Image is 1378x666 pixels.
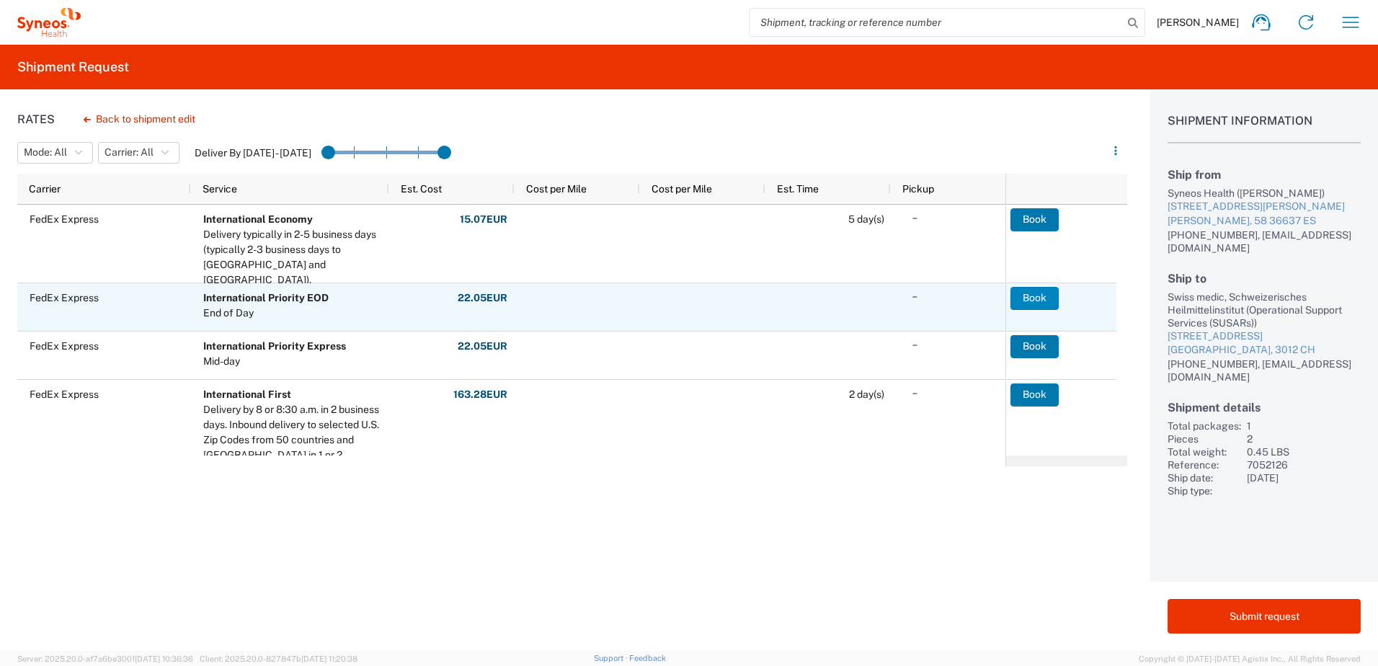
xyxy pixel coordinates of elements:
[848,213,884,225] span: 5 day(s)
[17,58,129,76] h2: Shipment Request
[72,107,207,132] button: Back to shipment edit
[1168,599,1361,634] button: Submit request
[1168,445,1241,458] div: Total weight:
[195,146,311,159] label: Deliver By [DATE] - [DATE]
[453,383,508,407] button: 163.28EUR
[1168,214,1361,228] div: [PERSON_NAME], 58 36637 ES
[135,654,193,663] span: [DATE] 10:36:36
[1168,419,1241,432] div: Total packages:
[1168,200,1361,228] a: [STREET_ADDRESS][PERSON_NAME][PERSON_NAME], 58 36637 ES
[750,9,1123,36] input: Shipment, tracking or reference number
[526,183,587,195] span: Cost per Mile
[1247,445,1361,458] div: 0.45 LBS
[1168,200,1361,214] div: [STREET_ADDRESS][PERSON_NAME]
[902,183,934,195] span: Pickup
[1168,358,1361,383] div: [PHONE_NUMBER], [EMAIL_ADDRESS][DOMAIN_NAME]
[203,213,313,225] b: International Economy
[30,213,99,225] span: FedEx Express
[1168,432,1241,445] div: Pieces
[1168,114,1361,143] h1: Shipment Information
[301,654,357,663] span: [DATE] 11:20:38
[1010,287,1059,310] button: Book
[460,213,507,226] strong: 15.07 EUR
[401,183,442,195] span: Est. Cost
[203,292,329,303] b: International Priority EOD
[203,306,329,321] div: End of Day
[652,183,712,195] span: Cost per Mile
[1247,458,1361,471] div: 7052126
[203,402,383,478] div: Delivery by 8 or 8:30 a.m. in 2 business days. Inbound delivery to selected U.S. Zip Codes from 5...
[594,654,630,662] a: Support
[849,388,884,400] span: 2 day(s)
[30,340,99,352] span: FedEx Express
[1139,652,1361,665] span: Copyright © [DATE]-[DATE] Agistix Inc., All Rights Reserved
[203,183,237,195] span: Service
[203,388,291,400] b: International First
[1247,471,1361,484] div: [DATE]
[30,292,99,303] span: FedEx Express
[457,335,508,358] button: 22.05EUR
[98,142,179,164] button: Carrier: All
[457,287,508,310] button: 22.05EUR
[453,388,507,401] strong: 163.28 EUR
[1168,290,1361,329] div: Swiss medic, Schweizerisches Heilmittelinstitut (Operational Support Services (SUSARs))
[29,183,61,195] span: Carrier
[1168,458,1241,471] div: Reference:
[1247,419,1361,432] div: 1
[1168,228,1361,254] div: [PHONE_NUMBER], [EMAIL_ADDRESS][DOMAIN_NAME]
[1168,484,1241,497] div: Ship type:
[459,208,508,231] button: 15.07EUR
[1010,335,1059,358] button: Book
[203,354,346,369] div: Mid-day
[629,654,666,662] a: Feedback
[203,340,346,352] b: International Priority Express
[1157,16,1239,29] span: [PERSON_NAME]
[1168,471,1241,484] div: Ship date:
[17,112,55,126] h1: Rates
[1168,329,1361,344] div: [STREET_ADDRESS]
[1168,272,1361,285] h2: Ship to
[203,227,383,288] div: Delivery typically in 2-5 business days (typically 2-3 business days to Canada and Mexico).
[1010,208,1059,231] button: Book
[17,142,93,164] button: Mode: All
[458,291,507,305] strong: 22.05 EUR
[1168,343,1361,358] div: [GEOGRAPHIC_DATA], 3012 CH
[458,339,507,353] strong: 22.05 EUR
[1168,168,1361,182] h2: Ship from
[24,146,67,159] span: Mode: All
[200,654,357,663] span: Client: 2025.20.0-827847b
[1010,383,1059,407] button: Book
[1168,401,1361,414] h2: Shipment details
[1168,187,1361,200] div: Syneos Health ([PERSON_NAME])
[105,146,154,159] span: Carrier: All
[17,654,193,663] span: Server: 2025.20.0-af7a6be3001
[777,183,819,195] span: Est. Time
[1168,329,1361,358] a: [STREET_ADDRESS][GEOGRAPHIC_DATA], 3012 CH
[1247,432,1361,445] div: 2
[30,388,99,400] span: FedEx Express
